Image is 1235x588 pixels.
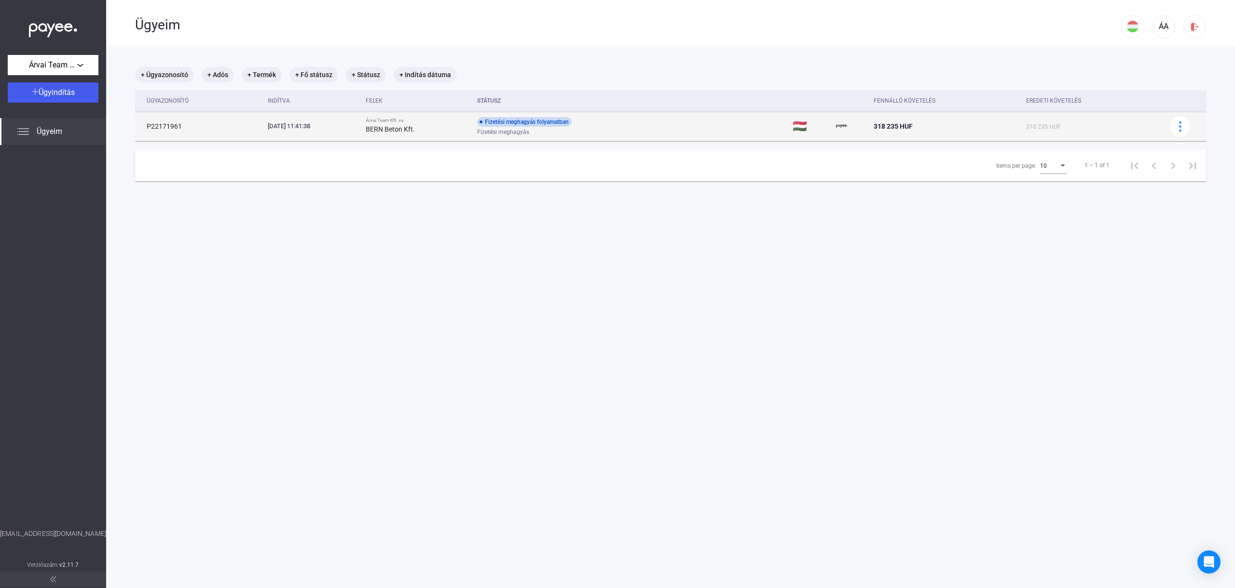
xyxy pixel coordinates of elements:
[789,112,832,141] td: 🇭🇺
[135,17,1121,33] div: Ügyeim
[135,112,264,141] td: P22171961
[1144,156,1164,175] button: Previous page
[202,67,234,82] mat-chip: + Adós
[1026,95,1158,107] div: Eredeti követelés
[1155,21,1172,32] div: ÁA
[29,59,77,71] span: Árvai Team Kft.
[1197,550,1221,574] div: Open Intercom Messenger
[8,82,98,103] button: Ügyindítás
[366,118,469,123] div: Árvai Team Kft. vs
[1121,15,1144,38] button: HU
[289,67,338,82] mat-chip: + Fő státusz
[147,95,189,107] div: Ügyazonosító
[59,561,79,568] strong: v2.11.7
[366,95,469,107] div: Felek
[1026,123,1061,130] span: 318 235 HUF
[346,67,386,82] mat-chip: + Státusz
[29,18,77,38] img: white-payee-white-dot.svg
[394,67,457,82] mat-chip: + Indítás dátuma
[366,95,383,107] div: Felek
[1127,21,1139,32] img: HU
[268,95,290,107] div: Indítva
[1183,156,1202,175] button: Last page
[1040,162,1047,169] span: 10
[1040,160,1067,171] mat-select: Items per page:
[1170,116,1190,136] button: more-blue
[268,121,358,131] div: [DATE] 11:41:38
[1152,15,1175,38] button: ÁA
[242,67,282,82] mat-chip: + Termék
[836,120,848,132] img: payee-logo
[874,95,935,107] div: Fennálló követelés
[473,90,789,112] th: Státusz
[477,117,572,127] div: Fizetési meghagyás folyamatban
[1125,156,1144,175] button: First page
[366,125,415,133] strong: BERN Beton Kft.
[1183,15,1206,38] button: logout-red
[1190,22,1200,32] img: logout-red
[996,160,1036,172] div: Items per page:
[50,576,56,582] img: arrow-double-left-grey.svg
[135,67,194,82] mat-chip: + Ügyazonosító
[268,95,358,107] div: Indítva
[37,126,62,137] span: Ügyeim
[17,126,29,137] img: list.svg
[874,122,913,130] span: 318 235 HUF
[1175,121,1185,132] img: more-blue
[32,88,39,95] img: plus-white.svg
[477,126,529,138] span: Fizetési meghagyás
[1026,95,1081,107] div: Eredeti követelés
[1164,156,1183,175] button: Next page
[147,95,260,107] div: Ügyazonosító
[1084,160,1110,171] div: 1 – 1 of 1
[39,88,75,97] span: Ügyindítás
[8,55,98,75] button: Árvai Team Kft.
[874,95,1018,107] div: Fennálló követelés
